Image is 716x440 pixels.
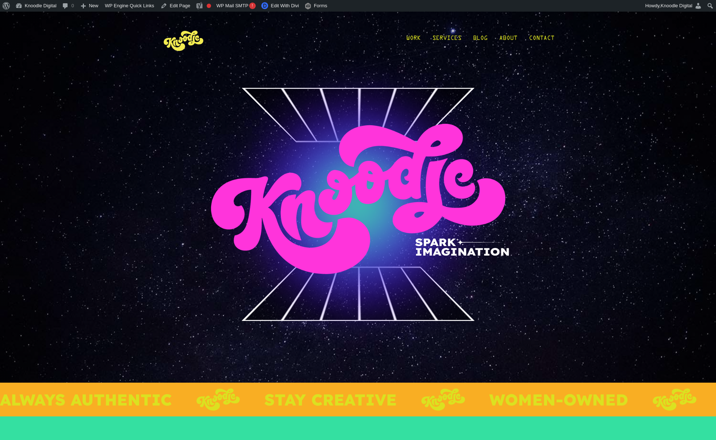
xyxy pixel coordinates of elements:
span: Knoodle Digital [661,3,692,8]
p: STAY CREATIVE [264,392,396,408]
img: knoodle-logo-chartreuse [652,388,696,411]
a: About [499,23,517,57]
span: ! [249,3,256,9]
div: Focus keyphrase not set [207,4,211,8]
a: Services [432,23,461,57]
p: WOMEN-OWNED [489,392,627,408]
a: Work [406,23,421,57]
img: KnoLogo(yellow) [162,23,206,57]
a: Blog [473,23,488,57]
img: knoodle-logo-chartreuse [195,388,239,411]
a: Contact [529,23,554,57]
img: knoodle-logo-chartreuse [421,388,464,411]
